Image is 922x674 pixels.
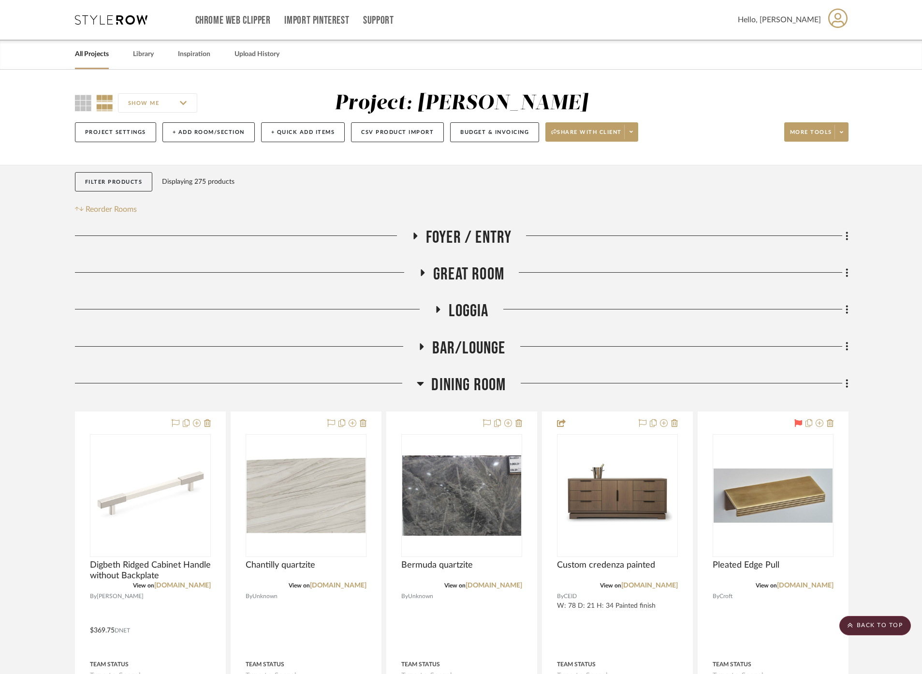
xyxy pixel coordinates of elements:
[195,16,271,25] a: Chrome Web Clipper
[401,660,440,669] div: Team Status
[178,48,210,61] a: Inspiration
[777,582,834,589] a: [DOMAIN_NAME]
[133,583,154,588] span: View on
[713,592,719,601] span: By
[426,227,512,248] span: Foyer / Entry
[444,583,466,588] span: View on
[86,204,137,215] span: Reorder Rooms
[466,582,522,589] a: [DOMAIN_NAME]
[284,16,349,25] a: Import Pinterest
[75,48,109,61] a: All Projects
[246,560,315,571] span: Chantilly quartzite
[450,122,539,142] button: Budget & Invoicing
[551,129,622,143] span: Share with client
[154,582,211,589] a: [DOMAIN_NAME]
[310,582,366,589] a: [DOMAIN_NAME]
[449,301,488,322] span: Loggia
[90,592,97,601] span: By
[621,582,678,589] a: [DOMAIN_NAME]
[557,560,655,571] span: Custom credenza painted
[261,122,345,142] button: + Quick Add Items
[401,592,408,601] span: By
[90,660,129,669] div: Team Status
[558,451,677,541] img: Custom credenza painted
[162,122,255,142] button: + Add Room/Section
[719,592,732,601] span: Croft
[713,435,833,557] div: 0
[90,560,211,581] span: Digbeth Ridged Cabinet Handle without Backplate
[557,660,596,669] div: Team Status
[600,583,621,588] span: View on
[431,375,506,396] span: Dining Room
[351,122,444,142] button: CSV Product Import
[545,122,638,142] button: Share with client
[790,129,832,143] span: More tools
[408,592,433,601] span: Unknown
[75,204,137,215] button: Reorder Rooms
[564,592,577,601] span: CEID
[433,264,504,285] span: Great Room
[784,122,849,142] button: More tools
[402,455,521,535] img: Bermuda quartzite
[97,592,144,601] span: [PERSON_NAME]
[335,93,588,114] div: Project: [PERSON_NAME]
[839,616,911,635] scroll-to-top-button: BACK TO TOP
[402,435,522,557] div: 0
[401,560,473,571] span: Bermuda quartzite
[363,16,394,25] a: Support
[557,592,564,601] span: By
[246,660,284,669] div: Team Status
[162,172,234,191] div: Displaying 275 products
[432,338,506,359] span: Bar/Lounge
[252,592,278,601] span: Unknown
[75,122,156,142] button: Project Settings
[234,48,279,61] a: Upload History
[133,48,154,61] a: Library
[247,458,366,534] img: Chantilly quartzite
[738,14,821,26] span: Hello, [PERSON_NAME]
[756,583,777,588] span: View on
[75,172,153,192] button: Filter Products
[713,560,779,571] span: Pleated Edge Pull
[713,660,751,669] div: Team Status
[91,436,210,555] img: Digbeth Ridged Cabinet Handle without Backplate
[289,583,310,588] span: View on
[714,469,833,523] img: Pleated Edge Pull
[246,592,252,601] span: By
